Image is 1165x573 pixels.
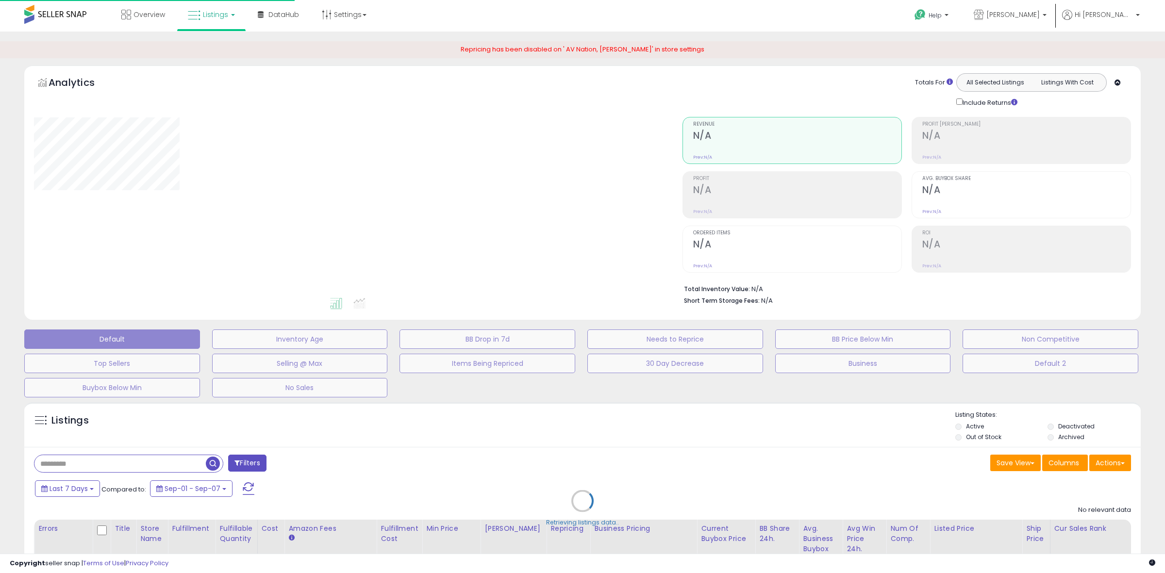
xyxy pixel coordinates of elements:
span: Profit [693,176,901,181]
div: Totals For [915,78,953,87]
button: 30 Day Decrease [587,354,763,373]
span: Repricing has been disabled on ' AV Nation, [PERSON_NAME]' in store settings [461,45,704,54]
span: ROI [922,230,1131,236]
button: Business [775,354,951,373]
b: Total Inventory Value: [684,285,750,293]
button: Items Being Repriced [399,354,575,373]
button: Buybox Below Min [24,378,200,397]
span: Avg. Buybox Share [922,176,1131,181]
strong: Copyright [10,558,45,568]
small: Prev: N/A [693,209,712,214]
button: Listings With Cost [1031,76,1103,89]
button: All Selected Listings [959,76,1032,89]
li: N/A [684,282,1124,294]
button: Default 2 [963,354,1138,373]
button: No Sales [212,378,388,397]
button: BB Drop in 7d [399,329,575,349]
h2: N/A [693,239,901,252]
button: Inventory Age [212,329,388,349]
small: Prev: N/A [922,154,941,160]
span: Revenue [693,122,901,127]
div: Retrieving listings data.. [546,518,619,526]
b: Short Term Storage Fees: [684,296,760,305]
span: [PERSON_NAME] [986,10,1040,19]
span: Overview [133,10,165,19]
button: Needs to Reprice [587,329,763,349]
small: Prev: N/A [693,154,712,160]
span: N/A [761,296,773,305]
span: Ordered Items [693,230,901,236]
button: BB Price Below Min [775,329,951,349]
button: Non Competitive [963,329,1138,349]
h2: N/A [922,130,1131,143]
a: Help [907,1,958,32]
small: Prev: N/A [922,263,941,269]
div: Include Returns [949,97,1029,108]
h2: N/A [693,130,901,143]
h2: N/A [922,184,1131,197]
small: Prev: N/A [693,263,712,269]
h2: N/A [693,184,901,197]
span: DataHub [268,10,299,19]
div: seller snap | | [10,559,168,568]
h2: N/A [922,239,1131,252]
span: Hi [PERSON_NAME] [1075,10,1133,19]
i: Get Help [914,9,926,21]
button: Selling @ Max [212,354,388,373]
button: Default [24,329,200,349]
button: Top Sellers [24,354,200,373]
a: Hi [PERSON_NAME] [1062,10,1140,32]
h5: Analytics [49,76,114,92]
span: Listings [203,10,228,19]
span: Help [929,11,942,19]
small: Prev: N/A [922,209,941,214]
span: Profit [PERSON_NAME] [922,122,1131,127]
